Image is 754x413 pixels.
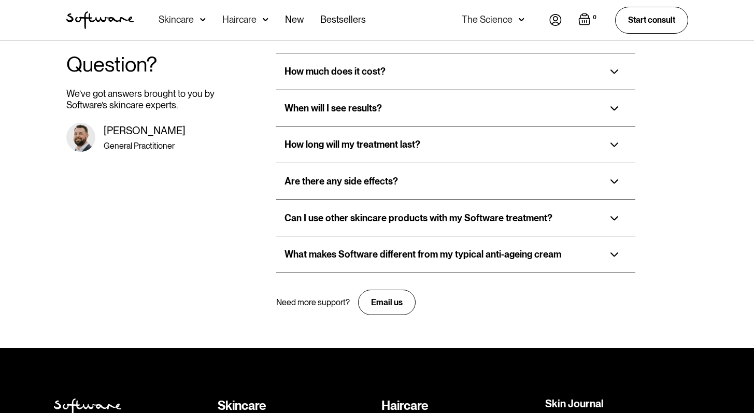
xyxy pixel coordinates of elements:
[462,15,513,25] div: The Science
[276,297,350,307] div: Need more support?
[222,15,257,25] div: Haircare
[159,15,194,25] div: Skincare
[284,103,382,114] div: When will I see results?
[284,66,386,77] div: How much does it cost?
[284,139,420,150] div: How long will my treatment last?
[263,15,268,25] img: arrow down
[358,290,416,315] a: Email us
[519,15,524,25] img: arrow down
[104,124,216,137] div: [PERSON_NAME]
[545,398,604,409] a: Skin Journal
[615,7,688,33] a: Start consult
[591,13,599,22] div: 0
[66,11,134,29] a: home
[66,88,216,110] p: We’ve got answers brought to you by Software’s skincare experts.
[284,212,552,224] div: Can I use other skincare products with my Software treatment?
[284,249,561,260] div: What makes Software different from my typical anti-ageing cream
[66,123,95,152] img: Dr, Matt headshot
[284,176,398,187] div: Are there any side effects?
[66,53,216,76] h1: Question?
[200,15,206,25] img: arrow down
[66,11,134,29] img: Software Logo
[578,13,599,27] a: Open empty cart
[104,141,216,151] div: General Practitioner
